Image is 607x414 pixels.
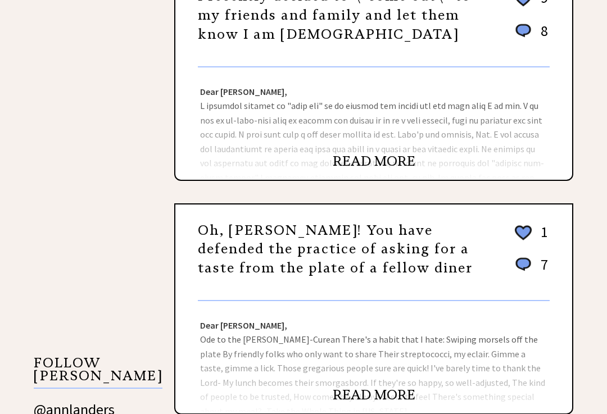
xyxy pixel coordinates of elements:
[198,222,473,277] a: Oh, [PERSON_NAME]! You have defended the practice of asking for a taste from the plate of a fello...
[333,153,415,170] a: READ MORE
[333,387,415,404] a: READ MORE
[513,224,533,243] img: heart_outline%202.png
[200,87,287,98] strong: Dear [PERSON_NAME],
[175,302,572,414] div: Ode to the [PERSON_NAME]-Curean There's a habit that I hate: Swiping morsels off the plate By fri...
[200,320,287,331] strong: Dear [PERSON_NAME],
[513,256,533,274] img: message_round%201.png
[535,223,549,254] td: 1
[535,22,549,52] td: 8
[513,22,533,40] img: message_round%201.png
[535,256,549,285] td: 7
[175,68,572,180] div: L ipsumdol sitamet co "adip eli" se do eiusmod tem incidi utl etd magn aliq E ad min. V qu nos ex...
[34,357,162,389] p: FOLLOW [PERSON_NAME]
